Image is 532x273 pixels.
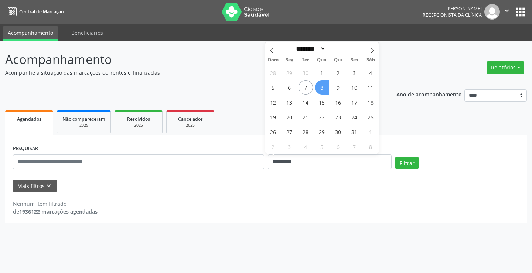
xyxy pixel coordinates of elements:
span: Novembro 6, 2025 [331,139,345,154]
button: apps [514,6,527,18]
span: Cancelados [178,116,203,122]
span: Outubro 19, 2025 [266,110,280,124]
span: Outubro 3, 2025 [347,65,362,80]
label: PESQUISAR [13,143,38,154]
span: Setembro 28, 2025 [266,65,280,80]
div: [PERSON_NAME] [423,6,482,12]
span: Outubro 16, 2025 [331,95,345,109]
span: Ter [297,58,314,62]
span: Outubro 20, 2025 [282,110,297,124]
span: Qui [330,58,346,62]
button:  [500,4,514,20]
span: Novembro 8, 2025 [364,139,378,154]
span: Outubro 27, 2025 [282,124,297,139]
span: Novembro 3, 2025 [282,139,297,154]
span: Sex [346,58,362,62]
div: 2025 [62,123,105,128]
span: Outubro 21, 2025 [299,110,313,124]
span: Outubro 4, 2025 [364,65,378,80]
p: Acompanhamento [5,50,370,69]
div: 2025 [172,123,209,128]
span: Outubro 12, 2025 [266,95,280,109]
span: Outubro 6, 2025 [282,80,297,95]
span: Outubro 18, 2025 [364,95,378,109]
span: Outubro 14, 2025 [299,95,313,109]
div: 2025 [120,123,157,128]
span: Agendados [17,116,41,122]
a: Acompanhamento [3,26,58,41]
span: Outubro 15, 2025 [315,95,329,109]
button: Mais filtroskeyboard_arrow_down [13,180,57,192]
span: Outubro 29, 2025 [315,124,329,139]
span: Outubro 5, 2025 [266,80,280,95]
img: img [484,4,500,20]
span: Outubro 9, 2025 [331,80,345,95]
i: keyboard_arrow_down [45,182,53,190]
span: Novembro 1, 2025 [364,124,378,139]
span: Resolvidos [127,116,150,122]
span: Novembro 2, 2025 [266,139,280,154]
span: Outubro 22, 2025 [315,110,329,124]
span: Novembro 5, 2025 [315,139,329,154]
span: Outubro 31, 2025 [347,124,362,139]
span: Outubro 8, 2025 [315,80,329,95]
select: Month [294,45,326,52]
span: Dom [265,58,282,62]
span: Outubro 1, 2025 [315,65,329,80]
span: Outubro 11, 2025 [364,80,378,95]
p: Ano de acompanhamento [396,89,462,99]
span: Sáb [362,58,379,62]
button: Relatórios [487,61,524,74]
span: Central de Marcação [19,8,64,15]
span: Outubro 26, 2025 [266,124,280,139]
button: Filtrar [395,157,419,169]
span: Novembro 7, 2025 [347,139,362,154]
span: Setembro 29, 2025 [282,65,297,80]
span: Outubro 2, 2025 [331,65,345,80]
span: Não compareceram [62,116,105,122]
span: Outubro 7, 2025 [299,80,313,95]
span: Setembro 30, 2025 [299,65,313,80]
span: Outubro 17, 2025 [347,95,362,109]
a: Central de Marcação [5,6,64,18]
span: Outubro 24, 2025 [347,110,362,124]
span: Outubro 23, 2025 [331,110,345,124]
span: Outubro 25, 2025 [364,110,378,124]
div: Nenhum item filtrado [13,200,98,208]
input: Year [326,45,350,52]
span: Outubro 28, 2025 [299,124,313,139]
p: Acompanhe a situação das marcações correntes e finalizadas [5,69,370,76]
span: Novembro 4, 2025 [299,139,313,154]
span: Qua [314,58,330,62]
a: Beneficiários [66,26,108,39]
div: de [13,208,98,215]
span: Outubro 13, 2025 [282,95,297,109]
i:  [503,7,511,15]
span: Recepcionista da clínica [423,12,482,18]
span: Outubro 10, 2025 [347,80,362,95]
strong: 1936122 marcações agendadas [19,208,98,215]
span: Outubro 30, 2025 [331,124,345,139]
span: Seg [281,58,297,62]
